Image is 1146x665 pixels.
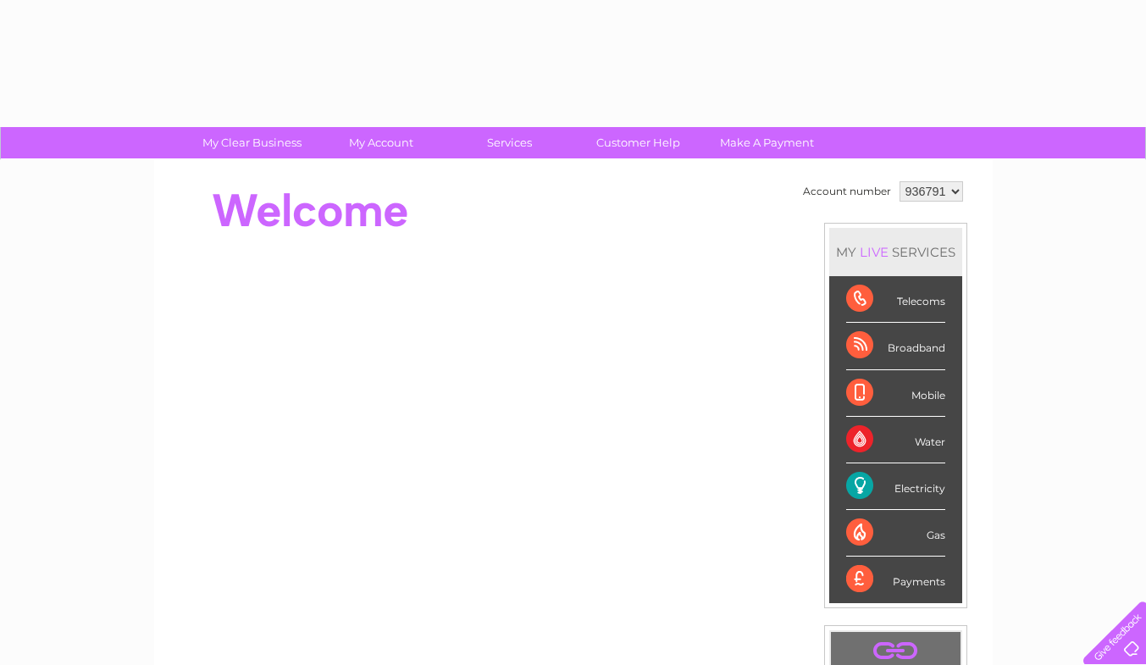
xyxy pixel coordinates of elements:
[829,228,962,276] div: MY SERVICES
[846,463,945,510] div: Electricity
[799,177,895,206] td: Account number
[856,244,892,260] div: LIVE
[697,127,837,158] a: Make A Payment
[846,510,945,557] div: Gas
[182,127,322,158] a: My Clear Business
[846,370,945,417] div: Mobile
[846,557,945,602] div: Payments
[311,127,451,158] a: My Account
[846,276,945,323] div: Telecoms
[846,323,945,369] div: Broadband
[846,417,945,463] div: Water
[568,127,708,158] a: Customer Help
[440,127,579,158] a: Services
